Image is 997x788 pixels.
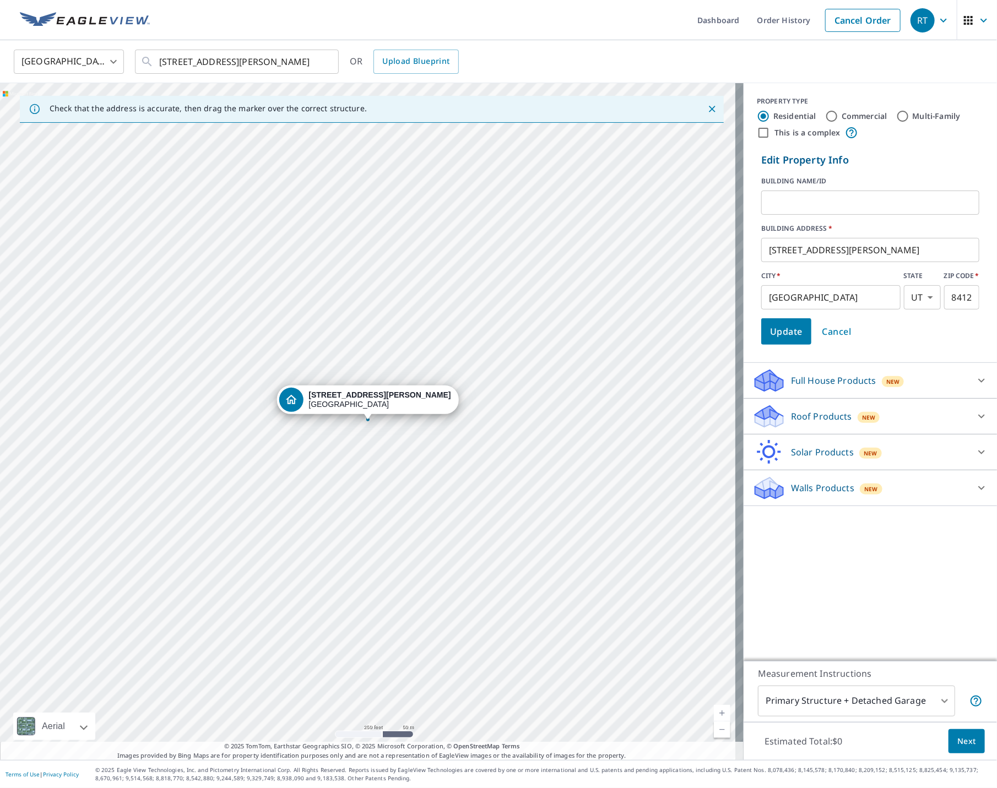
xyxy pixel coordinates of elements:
img: EV Logo [20,12,150,29]
label: STATE [904,271,941,281]
p: © 2025 Eagle View Technologies, Inc. and Pictometry International Corp. All Rights Reserved. Repo... [95,766,991,782]
label: BUILDING NAME/ID [761,176,979,186]
p: Edit Property Info [761,153,979,167]
p: Walls Products [791,481,854,494]
button: Close [705,102,719,116]
a: Current Level 17, Zoom Out [714,721,730,738]
button: Update [761,318,811,345]
a: OpenStreetMap [453,742,500,750]
div: Aerial [39,713,68,740]
div: UT [904,285,941,309]
label: Multi-Family [913,111,961,122]
a: Current Level 17, Zoom In [714,705,730,721]
p: Solar Products [791,445,854,459]
p: Measurement Instructions [758,667,983,680]
span: Cancel [822,324,852,339]
div: Primary Structure + Detached Garage [758,686,955,716]
a: Upload Blueprint [373,50,458,74]
div: PROPERTY TYPE [757,96,984,106]
label: BUILDING ADDRESS [761,224,979,233]
label: CITY [761,271,901,281]
p: Check that the address is accurate, then drag the marker over the correct structure. [50,104,367,113]
p: | [6,771,79,778]
span: New [862,413,876,422]
button: Next [949,729,985,754]
label: ZIP CODE [944,271,979,281]
span: Your report will include the primary structure and a detached garage if one exists. [969,694,983,708]
span: New [886,377,900,386]
div: Dropped pin, building 1, Residential property, 4088 S Claudia St West Valley City, UT 84120 [277,385,458,420]
div: RT [911,8,935,32]
span: New [864,485,878,493]
div: Full House ProductsNew [752,367,988,394]
a: Terms of Use [6,770,40,778]
label: Commercial [842,111,887,122]
div: OR [350,50,459,74]
a: Cancel Order [825,9,901,32]
label: Residential [773,111,816,122]
a: Privacy Policy [43,770,79,778]
span: New [864,449,877,458]
strong: [STREET_ADDRESS][PERSON_NAME] [308,390,451,399]
div: Roof ProductsNew [752,403,988,430]
em: UT [912,292,923,303]
label: This is a complex [774,127,841,138]
a: Terms [502,742,520,750]
span: © 2025 TomTom, Earthstar Geographics SIO, © 2025 Microsoft Corporation, © [224,742,520,751]
div: Walls ProductsNew [752,475,988,501]
div: [GEOGRAPHIC_DATA] [308,390,451,409]
button: Cancel [814,318,860,345]
p: Estimated Total: $0 [756,729,852,753]
div: Solar ProductsNew [752,439,988,465]
span: Next [957,735,976,748]
span: Update [770,324,803,339]
span: Upload Blueprint [382,55,449,68]
div: [GEOGRAPHIC_DATA] [14,46,124,77]
div: Aerial [13,713,95,740]
input: Search by address or latitude-longitude [159,46,316,77]
p: Roof Products [791,410,852,423]
p: Full House Products [791,374,876,387]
